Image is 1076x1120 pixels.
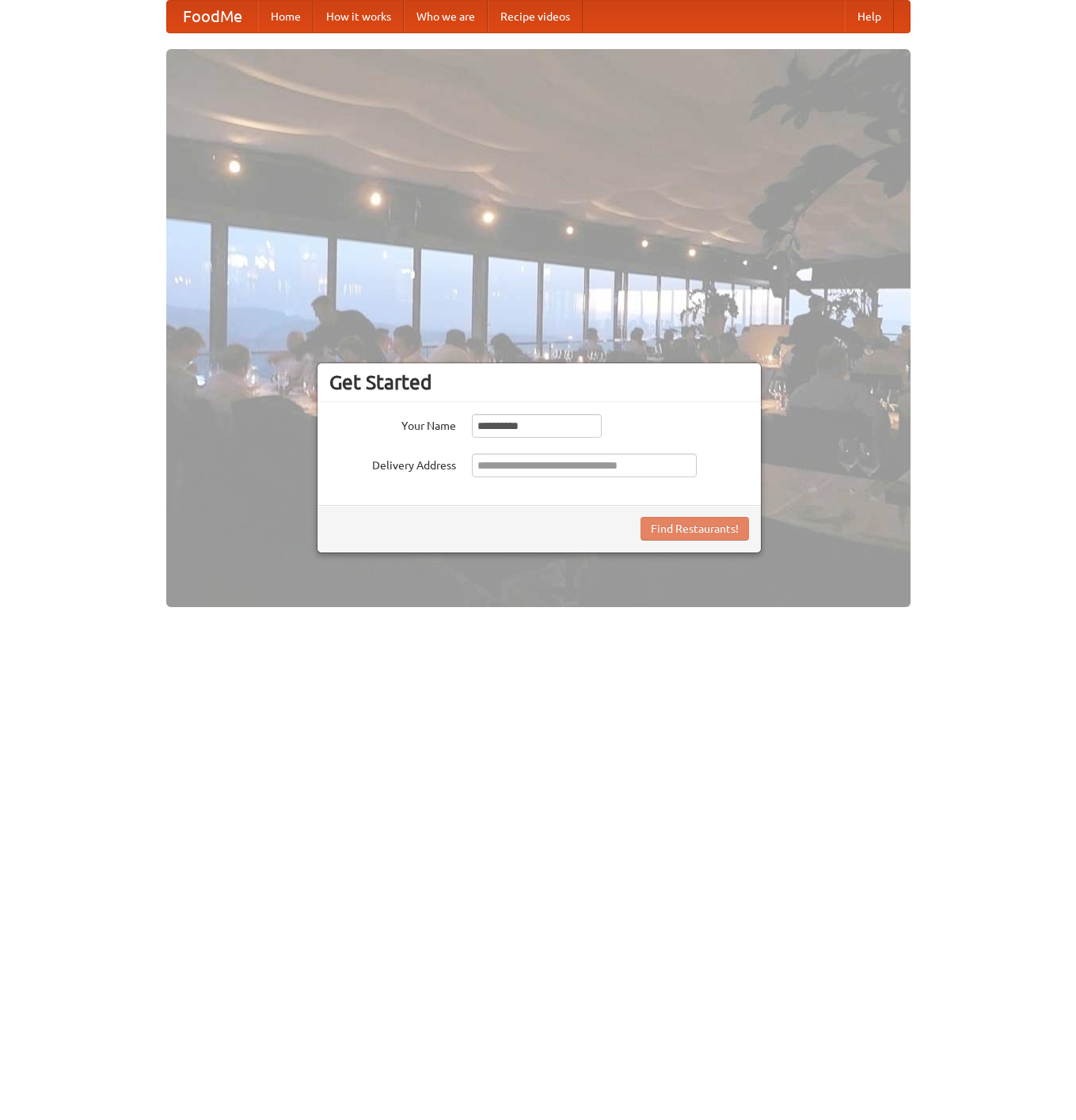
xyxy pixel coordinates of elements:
[845,1,894,32] a: Help
[329,454,456,473] label: Delivery Address
[488,1,583,32] a: Recipe videos
[404,1,488,32] a: Who we are
[641,517,749,541] button: Find Restaurants!
[329,414,456,434] label: Your Name
[167,1,258,32] a: FoodMe
[258,1,314,32] a: Home
[329,370,749,394] h3: Get Started
[314,1,404,32] a: How it works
